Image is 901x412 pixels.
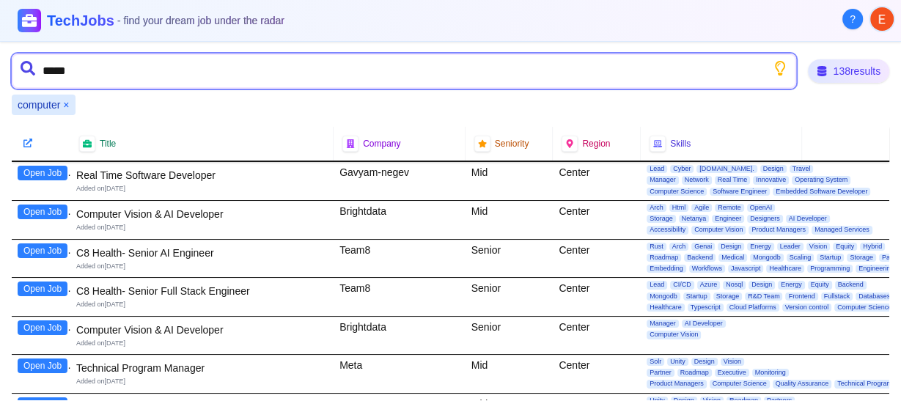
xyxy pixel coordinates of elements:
button: Open Job [18,166,67,180]
span: Design [671,397,697,405]
span: Startup [683,293,710,301]
span: [DOMAIN_NAME]. [696,165,757,173]
div: Center [553,240,641,278]
button: Show search tips [773,61,787,76]
span: computer [18,98,60,112]
span: Azure [697,281,721,289]
button: User menu [869,6,895,32]
button: Open Job [18,205,67,219]
span: R&D Team [745,293,782,301]
span: Scaling [787,254,814,262]
div: Center [553,355,641,393]
div: Added on [DATE] [76,300,328,309]
div: C8 Health- Senior Full Stack Engineer [76,284,328,298]
span: Design [718,243,744,251]
span: Cyber [670,165,694,173]
span: Javascript [728,265,764,273]
span: Storage [647,215,676,223]
button: Open Job [18,397,67,412]
span: Design [749,281,775,289]
span: Unity [667,358,688,366]
div: Center [553,201,641,239]
div: Computer Vision & AI Developer [76,207,328,221]
span: Manager [647,320,679,328]
span: Accessibility [647,226,688,234]
div: Senior [466,278,554,316]
span: Design [760,165,787,173]
span: Computer Science [834,304,894,312]
span: Embedding [647,265,686,273]
button: Open Job [18,320,67,335]
span: Hybrid [860,243,885,251]
div: Technical Program Manager [76,361,328,375]
button: Open Job [18,358,67,373]
span: Partner [647,369,674,377]
span: Seniority [495,138,529,150]
span: Unity [647,397,668,405]
span: Network [682,176,712,184]
span: Leader [777,243,803,251]
span: ? [850,12,856,26]
span: Html [669,204,689,212]
span: Mongodb [750,254,784,262]
span: Programming [807,265,853,273]
span: OpenAI [747,204,776,212]
span: Agile [691,204,712,212]
span: Vision [700,397,724,405]
span: Storage [713,293,743,301]
div: Senior [466,240,554,278]
span: Embedded Software Developer [773,188,870,196]
span: Cloud Platforms [727,304,779,312]
span: Engineer [712,215,744,223]
span: Managed Services [812,226,872,234]
span: Lead [647,165,667,173]
span: Backend [684,254,716,262]
span: Roadmap [677,369,712,377]
span: Computer Vision [647,331,701,339]
div: Brightdata [334,317,466,354]
div: Meta [334,355,466,393]
span: Computer Science [710,380,770,388]
div: Gavyam-negev [334,162,466,200]
span: Real Time [715,176,751,184]
span: Title [100,138,116,150]
span: Databases [856,293,893,301]
span: Computer Vision [691,226,746,234]
span: Arch [669,243,689,251]
span: Fullstack [821,293,853,301]
span: Quality Assurance [773,380,832,388]
div: Center [553,162,641,200]
span: AI Developer [786,215,830,223]
span: Nosql [723,281,746,289]
span: - find your dream job under the radar [117,15,284,26]
span: Remote [715,204,744,212]
span: Roadmap [647,254,681,262]
span: Product Managers [647,380,707,388]
div: C8 Health- Senior AI Engineer [76,246,328,260]
div: Added on [DATE] [76,184,328,194]
span: Equity [808,281,832,289]
button: Remove computer filter [63,98,69,112]
span: Monitoring [752,369,789,377]
div: Team8 [334,240,466,278]
span: Region [582,138,610,150]
span: Rust [647,243,666,251]
div: Mid [466,162,554,200]
span: Software Engineer [710,188,770,196]
div: Added on [DATE] [76,377,328,386]
div: Computer Vision & AI Developer [76,323,328,337]
span: Storage [847,254,876,262]
span: Healthcare [766,265,804,273]
div: Center [553,317,641,354]
span: Designers [747,215,783,223]
button: Open Job [18,282,67,296]
div: Senior [466,317,554,354]
span: Equity [833,243,857,251]
span: Frontend [785,293,817,301]
button: About Techjobs [842,9,863,29]
span: Arch [647,204,666,212]
span: Skills [670,138,691,150]
span: CI/CD [670,281,694,289]
div: Center [553,278,641,316]
div: 138 results [808,59,889,83]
